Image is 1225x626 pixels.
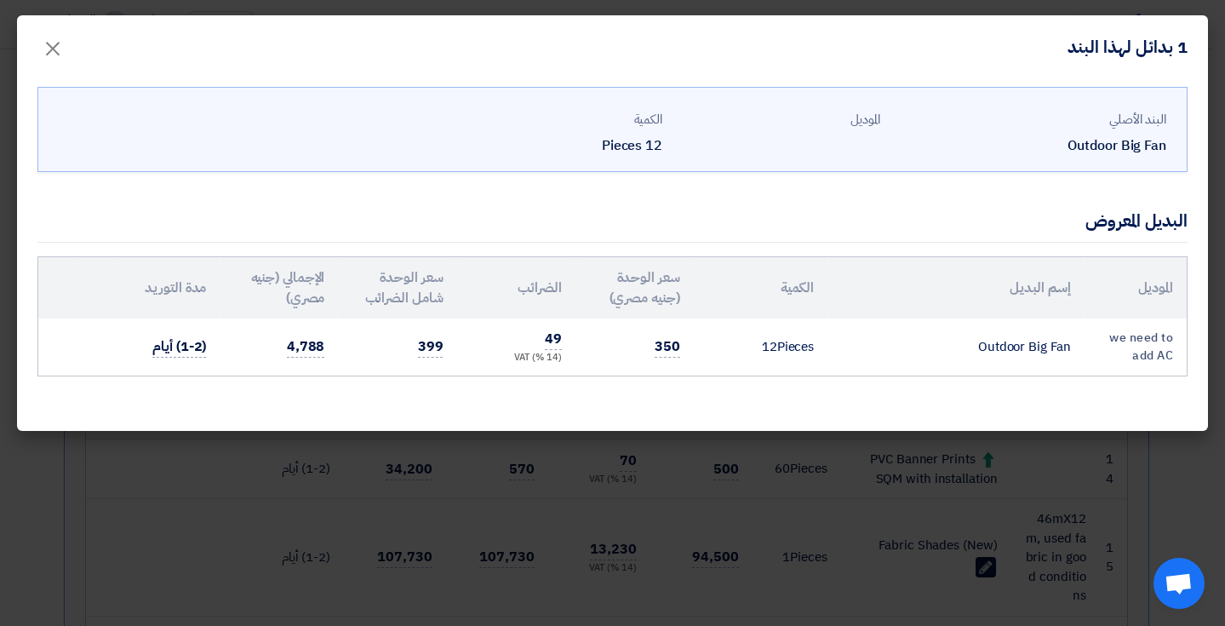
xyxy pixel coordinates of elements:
div: الكمية [458,110,662,129]
h4: 1 بدائل لهذا البند [1068,36,1188,58]
span: 49 [545,329,562,350]
th: الكمية [694,257,828,319]
a: Open chat [1153,558,1205,609]
span: 399 [418,336,444,358]
th: سعر الوحدة (جنيه مصري) [575,257,694,319]
span: 4,788 [287,336,325,358]
div: الموديل [676,110,880,129]
span: (1-2) أيام [152,336,206,358]
button: Close [29,27,77,61]
th: الضرائب [456,257,575,319]
th: إسم البديل [827,257,1084,319]
div: 12 Pieces [458,135,662,156]
div: (14 %) VAT [470,351,561,365]
span: × [43,22,63,73]
div: Outdoor Big Fan [894,135,1166,156]
div: البند الأصلي [894,110,1166,129]
th: مدة التوريد [117,257,220,319]
th: الموديل [1084,257,1187,319]
span: 350 [655,336,680,358]
span: 12 [762,337,777,356]
th: سعر الوحدة شامل الضرائب [338,257,456,319]
td: Pieces [694,319,828,376]
th: الإجمالي (جنيه مصري) [220,257,338,319]
td: Outdoor Big Fan [827,319,1084,376]
div: البديل المعروض [1085,208,1188,233]
td: we need to add AC [1084,319,1187,376]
